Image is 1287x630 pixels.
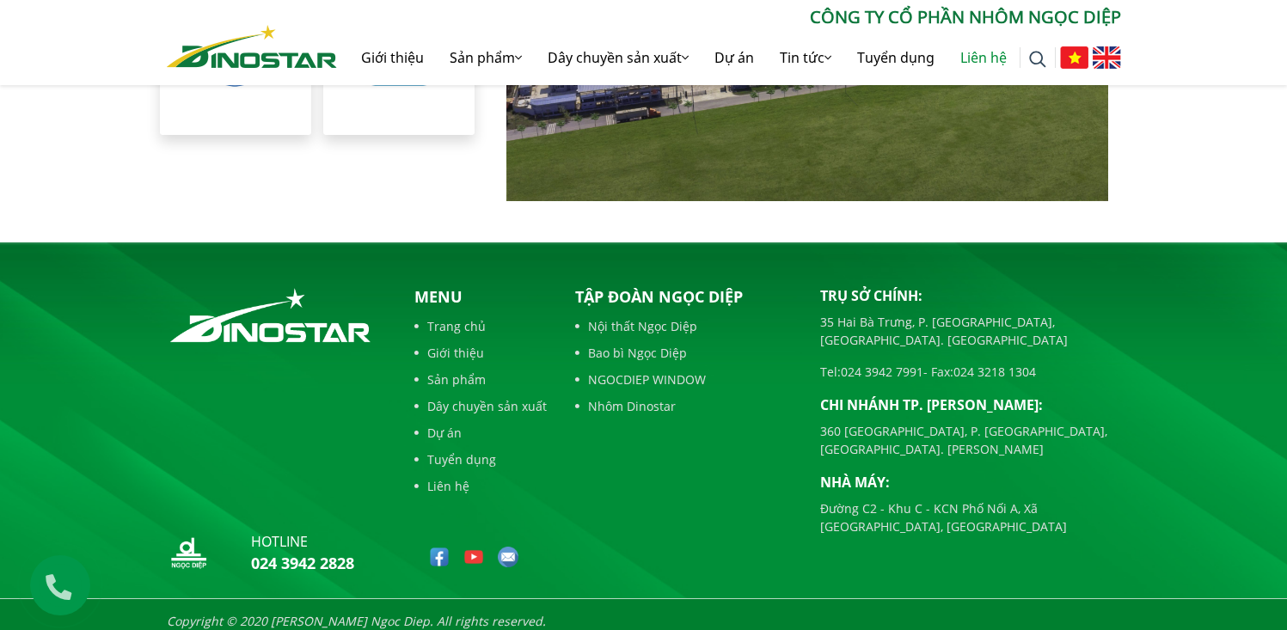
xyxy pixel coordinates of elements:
[820,395,1121,415] p: Chi nhánh TP. [PERSON_NAME]:
[702,30,767,85] a: Dự án
[167,613,546,629] i: Copyright © 2020 [PERSON_NAME] Ngoc Diep. All rights reserved.
[1093,46,1121,69] img: English
[1029,51,1046,68] img: search
[251,531,354,552] p: hotline
[820,313,1121,349] p: 35 Hai Bà Trưng, P. [GEOGRAPHIC_DATA], [GEOGRAPHIC_DATA]. [GEOGRAPHIC_DATA]
[820,472,1121,492] p: Nhà máy:
[251,553,354,573] a: 024 3942 2828
[947,30,1020,85] a: Liên hệ
[575,370,794,388] a: NGOCDIEP WINDOW
[437,30,535,85] a: Sản phẩm
[575,285,794,309] p: Tập đoàn Ngọc Diệp
[167,285,374,346] img: logo_footer
[953,364,1036,380] a: 024 3218 1304
[414,397,547,415] a: Dây chuyền sản xuất
[841,364,923,380] a: 024 3942 7991
[820,285,1121,306] p: Trụ sở chính:
[820,499,1121,535] p: Đường C2 - Khu C - KCN Phố Nối A, Xã [GEOGRAPHIC_DATA], [GEOGRAPHIC_DATA]
[820,422,1121,458] p: 360 [GEOGRAPHIC_DATA], P. [GEOGRAPHIC_DATA], [GEOGRAPHIC_DATA]. [PERSON_NAME]
[414,317,547,335] a: Trang chủ
[575,397,794,415] a: Nhôm Dinostar
[167,531,210,574] img: logo_nd_footer
[844,30,947,85] a: Tuyển dụng
[348,30,437,85] a: Giới thiệu
[414,477,547,495] a: Liên hệ
[575,317,794,335] a: Nội thất Ngọc Diệp
[575,344,794,362] a: Bao bì Ngọc Diệp
[414,344,547,362] a: Giới thiệu
[414,285,547,309] p: Menu
[337,4,1121,30] p: CÔNG TY CỔ PHẦN NHÔM NGỌC DIỆP
[414,450,547,468] a: Tuyển dụng
[767,30,844,85] a: Tin tức
[820,363,1121,381] p: Tel: - Fax:
[535,30,702,85] a: Dây chuyền sản xuất
[167,25,337,68] img: Nhôm Dinostar
[414,370,547,388] a: Sản phẩm
[414,424,547,442] a: Dự án
[167,21,337,67] a: Nhôm Dinostar
[1060,46,1088,69] img: Tiếng Việt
